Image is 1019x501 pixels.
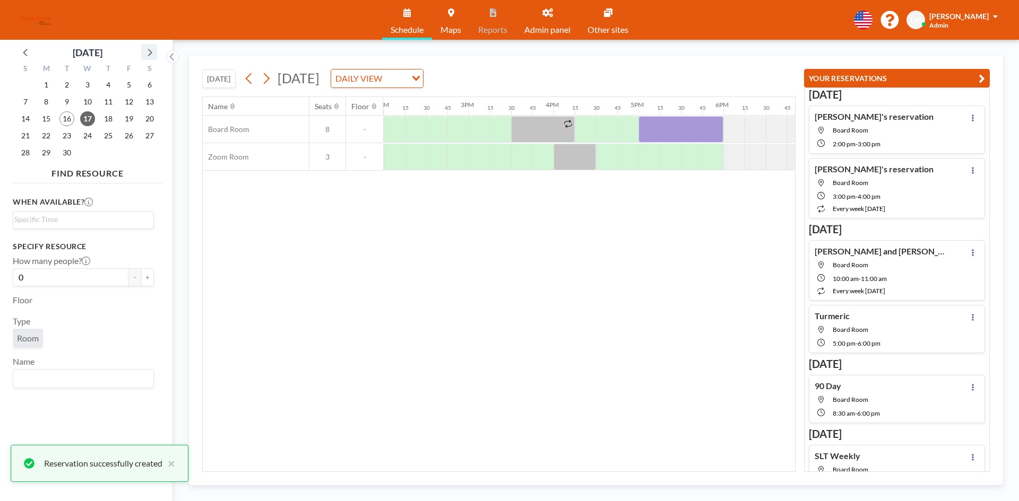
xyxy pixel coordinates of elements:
[859,275,861,283] span: -
[15,63,36,76] div: S
[929,21,948,29] span: Admin
[139,63,160,76] div: S
[162,457,175,470] button: close
[39,77,54,92] span: Monday, September 1, 2025
[13,242,154,251] h3: Specify resource
[856,192,858,200] span: -
[101,111,116,126] span: Thursday, September 18, 2025
[351,102,369,111] div: Floor
[39,128,54,143] span: Monday, September 22, 2025
[13,256,90,266] label: How many people?
[530,104,536,111] div: 45
[278,70,319,86] span: [DATE]
[855,409,857,417] span: -
[36,63,57,76] div: M
[833,140,856,148] span: 2:00 PM
[833,192,856,200] span: 3:00 PM
[784,104,791,111] div: 45
[487,104,494,111] div: 15
[833,409,855,417] span: 8:30 AM
[101,128,116,143] span: Thursday, September 25, 2025
[815,311,850,321] h4: Turmeric
[13,164,162,179] h4: FIND RESOURCE
[346,125,383,134] span: -
[44,457,162,470] div: Reservation successfully created
[17,333,39,344] span: Room
[524,25,571,34] span: Admin panel
[815,111,934,122] h4: [PERSON_NAME]'s reservation
[80,128,95,143] span: Wednesday, September 24, 2025
[809,88,985,101] h3: [DATE]
[13,295,32,305] label: Floor
[80,111,95,126] span: Wednesday, September 17, 2025
[59,145,74,160] span: Tuesday, September 30, 2025
[833,395,868,403] span: Board Room
[39,145,54,160] span: Monday, September 29, 2025
[572,104,578,111] div: 15
[333,72,384,85] span: DAILY VIEW
[202,69,236,88] button: [DATE]
[657,104,663,111] div: 15
[588,25,628,34] span: Other sites
[77,63,98,76] div: W
[857,409,880,417] span: 6:00 PM
[39,111,54,126] span: Monday, September 15, 2025
[858,339,880,347] span: 6:00 PM
[122,94,136,109] span: Friday, September 12, 2025
[615,104,621,111] div: 45
[18,128,33,143] span: Sunday, September 21, 2025
[833,339,856,347] span: 5:00 PM
[101,94,116,109] span: Thursday, September 11, 2025
[833,287,885,295] span: every week [DATE]
[815,164,934,174] h4: [PERSON_NAME]'s reservation
[315,102,332,111] div: Seats
[833,126,868,134] span: Board Room
[815,451,860,461] h4: SLT Weekly
[861,275,887,283] span: 11:00 AM
[763,104,770,111] div: 30
[833,261,868,269] span: Board Room
[856,339,858,347] span: -
[57,63,77,76] div: T
[833,205,885,213] span: every week [DATE]
[14,372,148,385] input: Search for option
[593,104,600,111] div: 30
[809,223,985,236] h3: [DATE]
[910,15,921,25] span: LW
[80,94,95,109] span: Wednesday, September 10, 2025
[203,152,249,162] span: Zoom Room
[833,275,859,283] span: 10:00 AM
[742,104,748,111] div: 15
[98,63,118,76] div: T
[122,77,136,92] span: Friday, September 5, 2025
[424,104,430,111] div: 30
[203,125,249,134] span: Board Room
[815,381,841,391] h4: 90 Day
[309,125,346,134] span: 8
[678,104,685,111] div: 30
[59,77,74,92] span: Tuesday, September 2, 2025
[13,212,153,227] div: Search for option
[73,45,102,60] div: [DATE]
[18,94,33,109] span: Sunday, September 7, 2025
[331,69,423,87] div: Search for option
[39,94,54,109] span: Monday, September 8, 2025
[118,63,139,76] div: F
[346,152,383,162] span: -
[142,94,157,109] span: Saturday, September 13, 2025
[929,12,989,21] span: [PERSON_NAME]
[128,268,141,286] button: -
[445,104,451,111] div: 45
[122,111,136,126] span: Friday, September 19, 2025
[809,357,985,371] h3: [DATE]
[142,128,157,143] span: Saturday, September 27, 2025
[815,246,947,257] h4: [PERSON_NAME] and [PERSON_NAME]
[14,214,148,225] input: Search for option
[17,10,55,31] img: organization-logo
[461,101,474,109] div: 3PM
[858,192,880,200] span: 4:00 PM
[385,72,405,85] input: Search for option
[141,268,154,286] button: +
[122,128,136,143] span: Friday, September 26, 2025
[858,140,880,148] span: 3:00 PM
